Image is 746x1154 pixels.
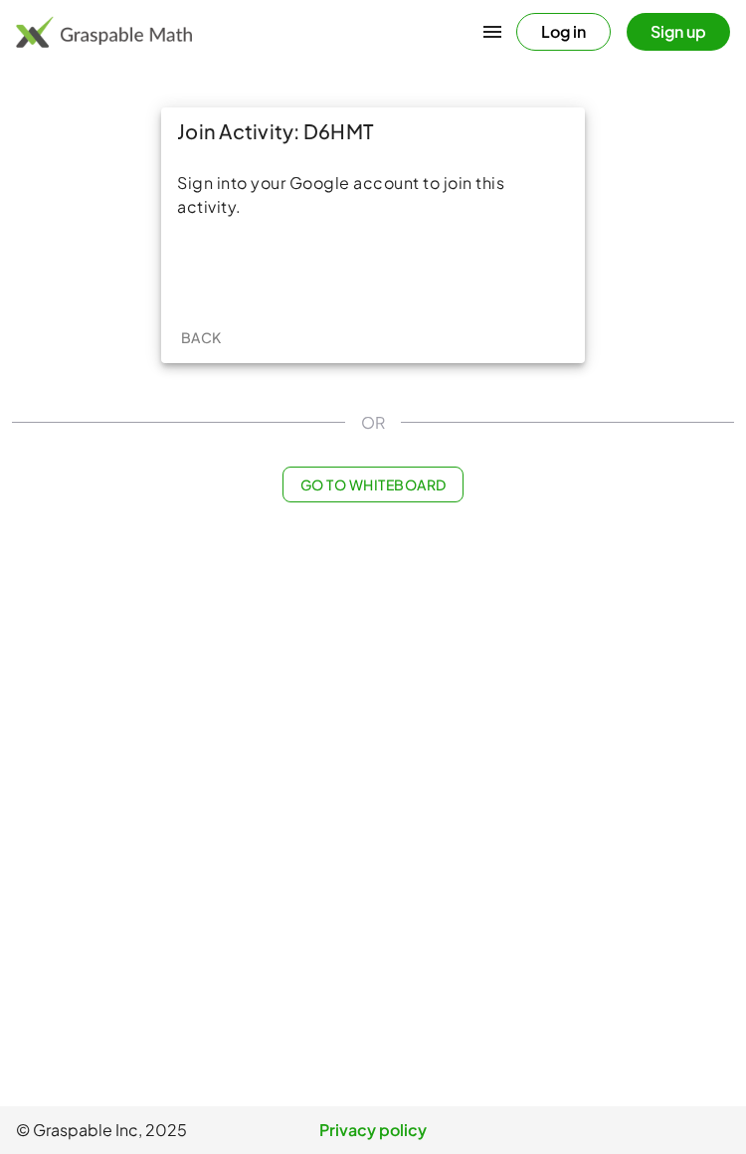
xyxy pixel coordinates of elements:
button: Log in [516,13,611,51]
button: Back [169,319,233,355]
a: Privacy policy [254,1118,491,1142]
button: Go to Whiteboard [282,467,463,502]
div: Join Activity: D6HMT [161,107,585,155]
span: Back [180,328,221,346]
button: Sign up [627,13,730,51]
span: © Graspable Inc, 2025 [16,1118,254,1142]
span: Go to Whiteboard [299,476,446,493]
div: Sign into your Google account to join this activity. [177,171,569,219]
span: OR [361,411,385,435]
iframe: Sign in with Google Button [273,249,473,292]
